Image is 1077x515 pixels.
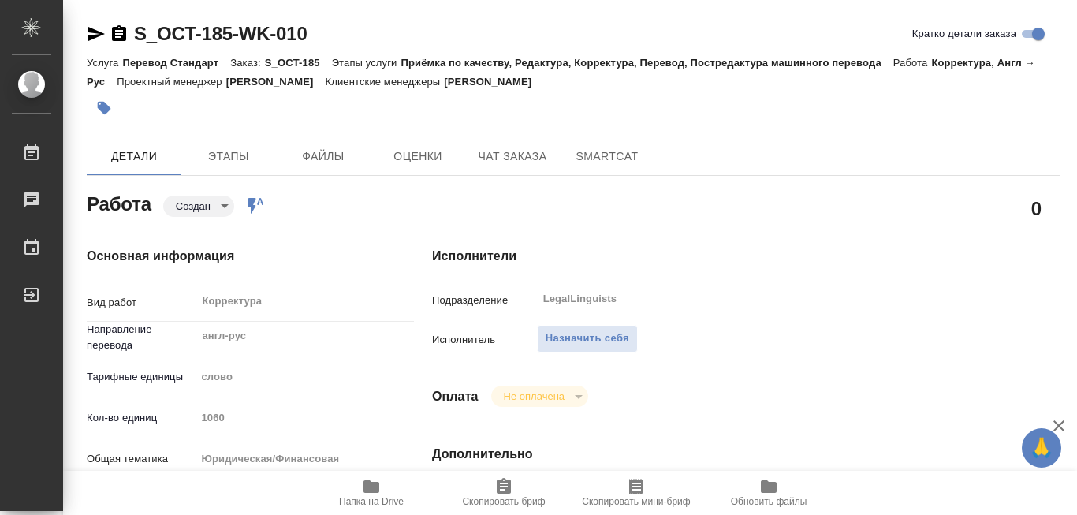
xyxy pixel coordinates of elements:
p: Кол-во единиц [87,410,196,426]
span: Назначить себя [546,330,629,348]
h2: 0 [1031,195,1042,222]
p: S_OCT-185 [265,57,332,69]
p: Общая тематика [87,451,196,467]
p: Услуга [87,57,122,69]
p: Тарифные единицы [87,369,196,385]
h4: Основная информация [87,247,369,266]
h4: Оплата [432,387,479,406]
button: Скопировать ссылку [110,24,129,43]
span: Папка на Drive [339,496,404,507]
button: Создан [171,200,215,213]
button: Назначить себя [537,325,638,353]
div: слово [196,364,414,390]
span: Скопировать мини-бриф [582,496,690,507]
button: Скопировать ссылку для ЯМессенджера [87,24,106,43]
input: Пустое поле [196,406,414,429]
button: Не оплачена [499,390,569,403]
div: Создан [491,386,588,407]
span: Кратко детали заказа [912,26,1016,42]
span: Чат заказа [475,147,550,166]
p: [PERSON_NAME] [226,76,326,88]
div: Юридическая/Финансовая [196,446,414,472]
span: Детали [96,147,172,166]
h2: Работа [87,188,151,217]
p: Исполнитель [432,332,537,348]
p: Работа [893,57,932,69]
p: Приёмка по качеству, Редактура, Корректура, Перевод, Постредактура машинного перевода [401,57,893,69]
h4: Дополнительно [432,445,1060,464]
button: 🙏 [1022,428,1061,468]
div: Создан [163,196,234,217]
p: Подразделение [432,293,537,308]
p: Этапы услуги [332,57,401,69]
button: Обновить файлы [702,471,835,515]
p: Клиентские менеджеры [326,76,445,88]
p: Направление перевода [87,322,196,353]
p: Вид работ [87,295,196,311]
span: Этапы [191,147,266,166]
span: Оценки [380,147,456,166]
p: [PERSON_NAME] [444,76,543,88]
span: Файлы [285,147,361,166]
p: Проектный менеджер [117,76,225,88]
span: Обновить файлы [731,496,807,507]
button: Скопировать бриф [438,471,570,515]
button: Папка на Drive [305,471,438,515]
a: S_OCT-185-WK-010 [134,23,307,44]
span: 🙏 [1028,431,1055,465]
button: Добавить тэг [87,91,121,125]
span: Скопировать бриф [462,496,545,507]
p: Перевод Стандарт [122,57,230,69]
h4: Исполнители [432,247,1060,266]
span: SmartCat [569,147,645,166]
p: Заказ: [230,57,264,69]
button: Скопировать мини-бриф [570,471,702,515]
